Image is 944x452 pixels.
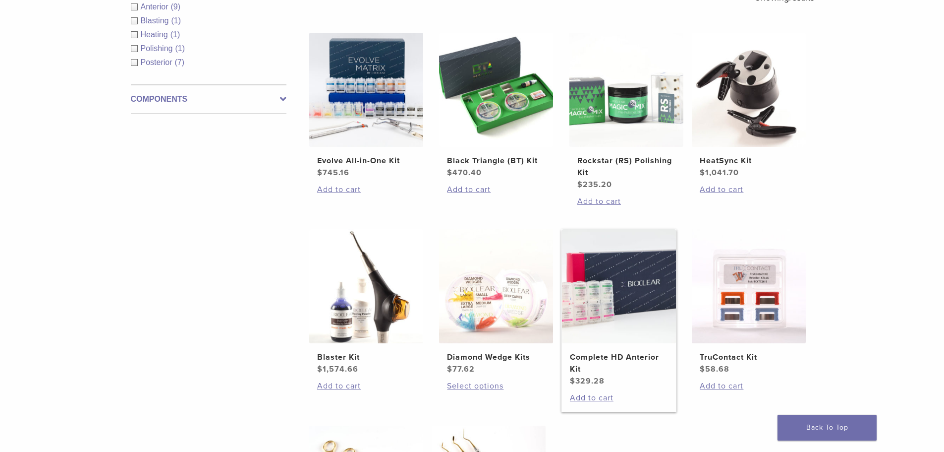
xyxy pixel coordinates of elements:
a: Add to cart: “HeatSync Kit” [700,184,798,195]
span: $ [700,364,705,374]
a: TruContact KitTruContact Kit $58.68 [691,229,807,375]
bdi: 745.16 [317,168,349,178]
a: Add to cart: “TruContact Kit” [700,380,798,392]
img: Diamond Wedge Kits [439,229,553,343]
img: Evolve All-in-One Kit [309,33,423,147]
h2: TruContact Kit [700,351,798,363]
h2: Blaster Kit [317,351,415,363]
span: Posterior [141,58,175,66]
img: HeatSync Kit [692,33,806,147]
a: Add to cart: “Evolve All-in-One Kit” [317,184,415,195]
a: Add to cart: “Black Triangle (BT) Kit” [447,184,545,195]
span: (9) [171,2,181,11]
a: Complete HD Anterior KitComplete HD Anterior Kit $329.28 [561,229,677,387]
a: HeatSync KitHeatSync Kit $1,041.70 [691,33,807,179]
span: $ [700,168,705,178]
a: Black Triangle (BT) KitBlack Triangle (BT) Kit $470.40 [439,33,554,179]
h2: HeatSync Kit [700,155,798,167]
h2: Complete HD Anterior Kit [570,351,668,375]
a: Select options for “Diamond Wedge Kits” [447,380,545,392]
span: Blasting [141,16,171,25]
h2: Diamond Wedge Kits [447,351,545,363]
span: $ [447,364,452,374]
a: Rockstar (RS) Polishing KitRockstar (RS) Polishing Kit $235.20 [569,33,684,191]
span: $ [577,180,583,190]
img: Blaster Kit [309,229,423,343]
span: $ [570,376,575,386]
span: (1) [175,44,185,53]
span: $ [317,364,323,374]
bdi: 77.62 [447,364,475,374]
span: (1) [171,16,181,25]
a: Evolve All-in-One KitEvolve All-in-One Kit $745.16 [309,33,424,179]
bdi: 470.40 [447,168,482,178]
bdi: 329.28 [570,376,605,386]
bdi: 58.68 [700,364,729,374]
label: Components [131,93,286,105]
img: TruContact Kit [692,229,806,343]
a: Diamond Wedge KitsDiamond Wedge Kits $77.62 [439,229,554,375]
span: $ [447,168,452,178]
a: Add to cart: “Complete HD Anterior Kit” [570,392,668,404]
span: Anterior [141,2,171,11]
h2: Rockstar (RS) Polishing Kit [577,155,675,179]
img: Black Triangle (BT) Kit [439,33,553,147]
img: Rockstar (RS) Polishing Kit [569,33,683,147]
h2: Black Triangle (BT) Kit [447,155,545,167]
span: (1) [170,30,180,39]
bdi: 1,574.66 [317,364,358,374]
a: Blaster KitBlaster Kit $1,574.66 [309,229,424,375]
span: Heating [141,30,170,39]
a: Add to cart: “Rockstar (RS) Polishing Kit” [577,195,675,207]
img: Complete HD Anterior Kit [562,229,676,343]
a: Back To Top [777,415,877,441]
bdi: 1,041.70 [700,168,739,178]
bdi: 235.20 [577,180,612,190]
span: Polishing [141,44,175,53]
span: (7) [175,58,185,66]
span: $ [317,168,323,178]
h2: Evolve All-in-One Kit [317,155,415,167]
a: Add to cart: “Blaster Kit” [317,380,415,392]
